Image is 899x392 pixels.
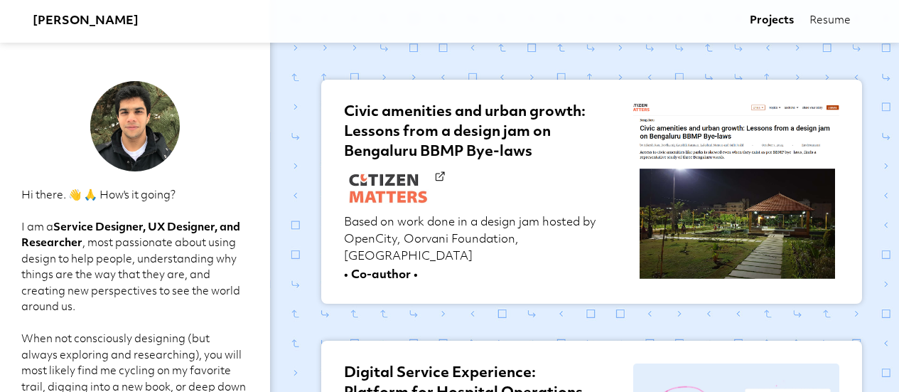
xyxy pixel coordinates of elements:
[809,14,851,28] a: Resume
[344,214,617,265] p: Based on work done in a design jam hosted by OpenCity, Oorvani Foundation, [GEOGRAPHIC_DATA]
[33,13,139,30] a: [PERSON_NAME]
[21,223,240,250] b: Service Designer, UX Designer, and Researcher
[344,267,617,281] p: • Co-author •
[344,102,617,213] h2: Civic amenities and urban growth: Lessons from a design jam on Bengaluru BBMP Bye-laws
[750,16,794,26] b: Projects
[750,14,794,28] a: Projects
[321,80,863,304] a: Civic amenities and urban growth: Lessons from a design jam on Bengaluru BBMP Bye-laws Based on w...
